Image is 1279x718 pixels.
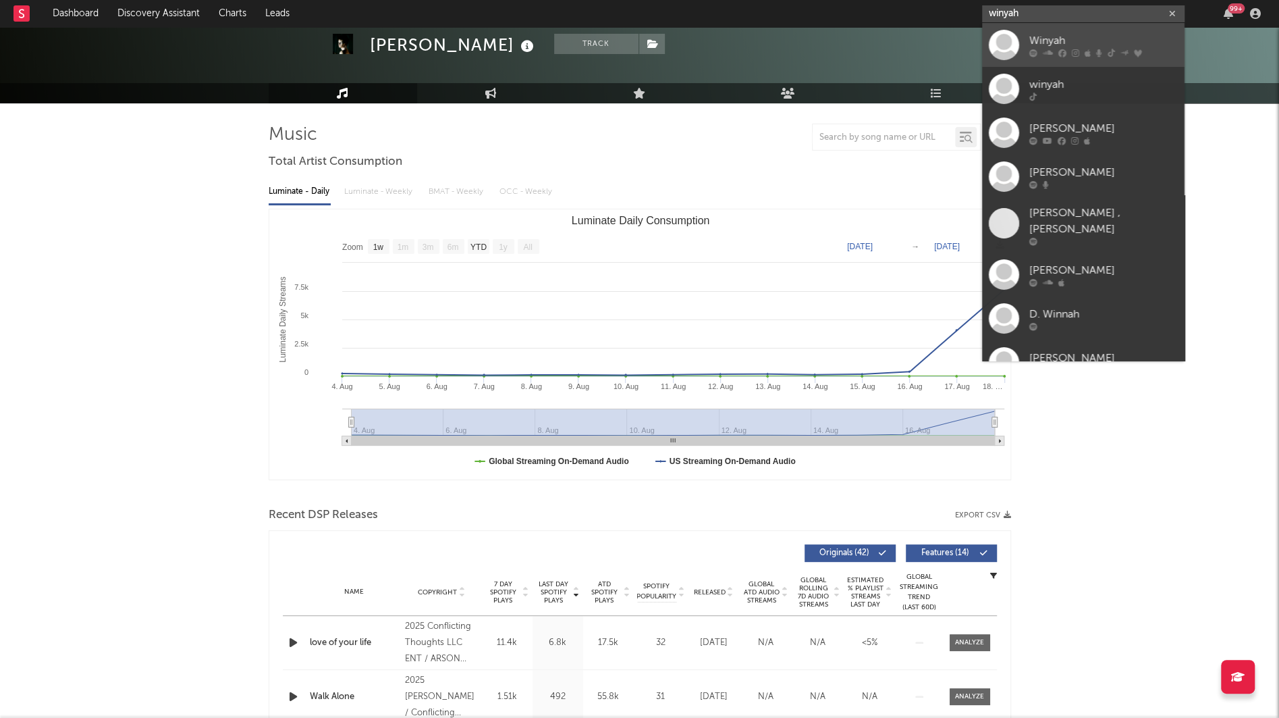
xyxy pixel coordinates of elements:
text: [DATE] [847,242,873,251]
span: Spotify Popularity [636,582,676,602]
text: → [911,242,919,251]
div: 492 [536,690,580,704]
div: Global Streaming Trend (Last 60D) [899,572,940,613]
div: N/A [743,636,788,650]
a: Winyah [982,23,1185,67]
a: [PERSON_NAME] ,[PERSON_NAME] [982,199,1185,253]
span: Estimated % Playlist Streams Last Day [847,576,884,609]
div: 99 + [1228,3,1245,14]
text: 8. Aug [520,382,541,390]
div: [PERSON_NAME] [1029,120,1178,136]
a: D. Winnah [982,297,1185,340]
div: [PERSON_NAME] [370,34,537,56]
button: Export CSV [955,511,1011,519]
button: Track [554,34,638,54]
text: Luminate Daily Streams [278,276,288,362]
input: Search by song name or URL [813,132,955,143]
text: 12. Aug [707,382,732,390]
text: 6. Aug [426,382,447,390]
text: 1w [373,242,383,252]
span: Last Day Spotify Plays [536,580,572,605]
text: 15. Aug [850,382,875,390]
text: 10. Aug [613,382,638,390]
div: Name [310,587,398,597]
text: 4. Aug [331,382,352,390]
div: [DATE] [691,690,736,704]
a: [PERSON_NAME] [982,155,1185,199]
text: All [523,242,532,252]
span: Copyright [418,588,457,596]
span: Total Artist Consumption [269,154,402,170]
a: love of your life [310,636,398,650]
text: 3m [422,242,433,252]
text: 16. Aug [897,382,922,390]
span: 7 Day Spotify Plays [485,580,521,605]
a: Walk Alone [310,690,398,704]
a: [PERSON_NAME] [982,111,1185,155]
div: 31 [637,690,684,704]
div: 55.8k [587,690,630,704]
div: N/A [743,690,788,704]
div: [PERSON_NAME] [1029,164,1178,180]
span: Recent DSP Releases [269,507,378,523]
span: Released [694,588,726,596]
div: 11.4k [485,636,529,650]
div: winyah [1029,76,1178,93]
div: 6.8k [536,636,580,650]
button: Originals(42) [805,544,896,562]
div: [PERSON_NAME] [1029,262,1178,278]
text: 17. Aug [944,382,969,390]
text: Global Streaming On-Demand Audio [489,457,629,466]
div: D. Winnah [1029,306,1178,322]
div: 1.51k [485,690,529,704]
div: N/A [795,636,840,650]
button: 99+ [1224,8,1233,19]
text: 14. Aug [802,382,827,390]
span: ATD Spotify Plays [587,580,622,605]
text: 1m [397,242,408,252]
a: [PERSON_NAME] [982,340,1185,384]
a: [PERSON_NAME] [982,253,1185,297]
text: 11. Aug [660,382,685,390]
div: [PERSON_NAME] ,[PERSON_NAME] [1029,205,1178,238]
div: 17.5k [587,636,630,650]
text: 9. Aug [568,382,589,390]
text: 7.5k [294,283,308,291]
button: Features(14) [906,544,997,562]
text: 1y [499,242,508,252]
span: Global ATD Audio Streams [743,580,780,605]
div: Luminate - Daily [269,180,331,203]
span: Originals ( 42 ) [813,549,875,557]
text: 18. … [982,382,1002,390]
text: [DATE] [934,242,960,251]
text: 5. Aug [379,382,400,390]
span: Features ( 14 ) [915,549,977,557]
text: 7. Aug [473,382,494,390]
svg: Luminate Daily Consumption [269,209,1011,480]
a: winyah [982,67,1185,111]
text: Zoom [342,242,363,252]
div: 32 [637,636,684,650]
span: Global Rolling 7D Audio Streams [795,576,832,609]
text: YTD [470,242,486,252]
div: [DATE] [691,636,736,650]
text: 0 [304,368,308,376]
div: Winyah [1029,32,1178,49]
div: [PERSON_NAME] [1029,350,1178,366]
text: 6m [447,242,458,252]
div: N/A [847,690,892,704]
div: N/A [795,690,840,704]
text: 13. Aug [755,382,780,390]
div: 2025 Conflicting Thoughts LLC ENT / ARSON THEORY [404,619,478,667]
text: 2.5k [294,340,308,348]
div: <5% [847,636,892,650]
text: US Streaming On-Demand Audio [669,457,795,466]
text: 5k [300,311,308,319]
input: Search for artists [982,5,1185,22]
text: Luminate Daily Consumption [571,215,709,226]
